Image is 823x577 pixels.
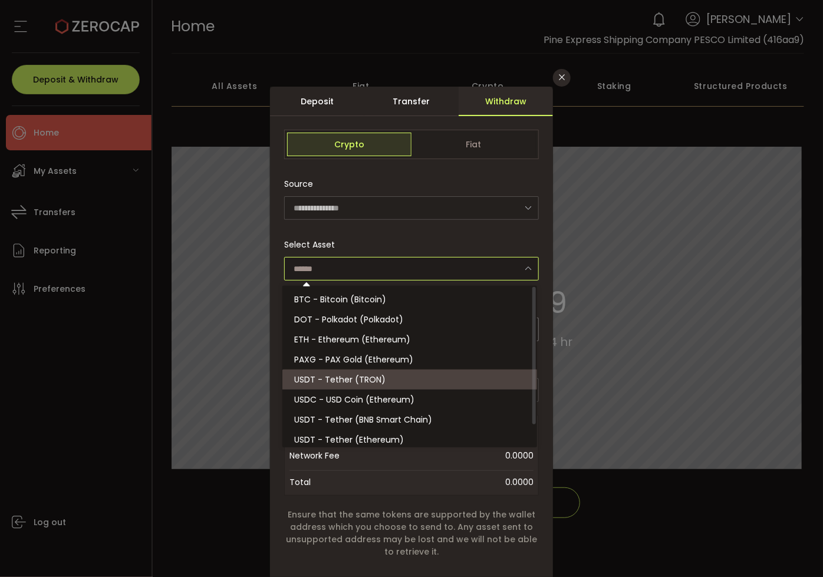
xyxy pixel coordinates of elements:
span: DOT - Polkadot (Polkadot) [294,314,403,325]
label: Select Asset [284,239,342,250]
button: Close [553,69,571,87]
span: 0.0000 [384,444,534,467]
span: ETH - Ethereum (Ethereum) [294,334,410,345]
span: 0.0000 [505,474,534,490]
div: Transfer [364,87,459,116]
div: Deposit [270,87,364,116]
div: Withdraw [459,87,553,116]
span: Source [284,172,313,196]
span: USDC - USD Coin (Ethereum) [294,394,414,405]
span: BTC - Bitcoin (Bitcoin) [294,294,386,305]
span: Fiat [411,133,536,156]
span: Crypto [287,133,411,156]
span: Network Fee [289,444,384,467]
span: USDT - Tether (BNB Smart Chain) [294,414,432,426]
span: Ensure that the same tokens are supported by the wallet address which you choose to send to. Any ... [284,509,539,558]
span: PAXG - PAX Gold (Ethereum) [294,354,413,365]
span: USDT - Tether (Ethereum) [294,434,404,446]
iframe: Chat Widget [764,520,823,577]
span: Total [289,474,311,490]
span: USDT - Tether (TRON) [294,374,386,385]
